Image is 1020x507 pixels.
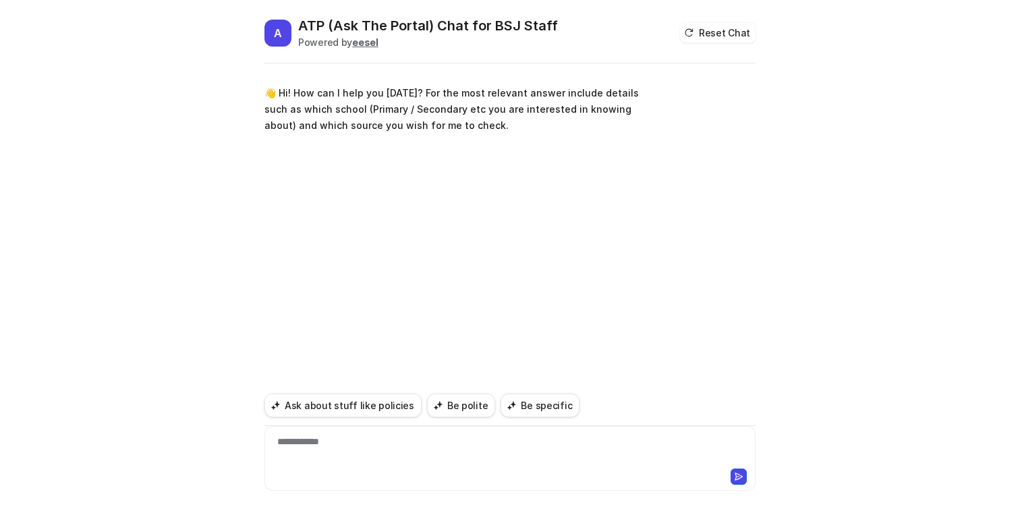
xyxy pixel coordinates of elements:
p: 👋 Hi! How can I help you [DATE]? For the most relevant answer include details such as which schoo... [264,85,659,134]
div: Powered by [298,35,558,49]
h2: ATP (Ask The Portal) Chat for BSJ Staff [298,16,558,35]
button: Be specific [501,394,579,417]
b: eesel [352,36,378,48]
button: Ask about stuff like policies [264,394,422,417]
button: Reset Chat [680,23,756,43]
span: A [264,20,291,47]
button: Be polite [427,394,495,417]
